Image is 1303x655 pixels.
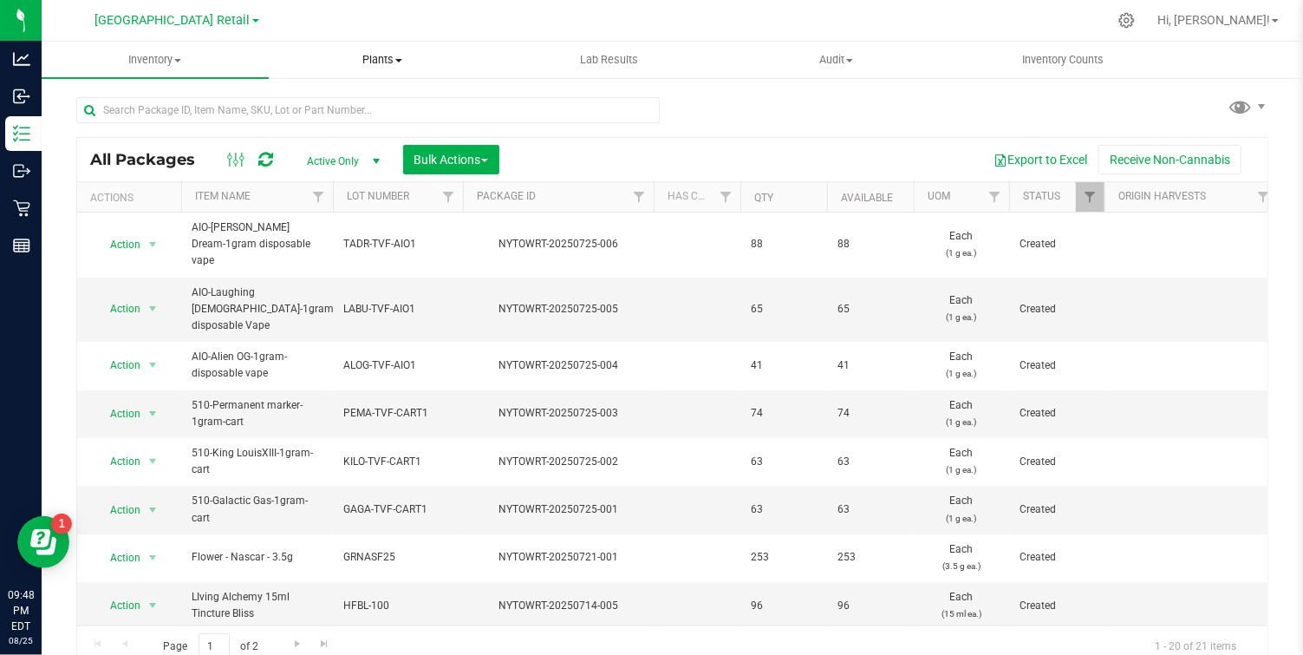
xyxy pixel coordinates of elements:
span: Each [924,228,999,261]
span: Lab Results [557,52,661,68]
div: Manage settings [1116,12,1137,29]
span: GAGA-TVF-CART1 [343,501,453,518]
span: 74 [837,405,903,422]
div: NYTOWRT-20250721-001 [460,549,656,566]
span: select [142,498,164,522]
span: 41 [751,357,817,374]
inline-svg: Retail [13,200,30,217]
p: 09:48 PM EDT [8,587,34,634]
span: select [142,233,164,257]
div: Actions [90,192,174,204]
p: (1 g ea.) [924,462,999,478]
span: Inventory [42,52,269,68]
p: (3.5 g ea.) [924,558,999,574]
span: 96 [751,598,817,614]
div: NYTOWRT-20250725-002 [460,454,656,470]
span: Created [1020,405,1094,422]
div: NYTOWRT-20250714-005 [460,598,656,614]
span: 63 [751,454,817,470]
span: 63 [837,501,903,518]
span: Each [924,445,999,478]
span: Hi, [PERSON_NAME]! [1157,13,1270,27]
span: AIO-[PERSON_NAME] Dream-1gram disposable vape [192,219,322,270]
span: 253 [751,549,817,566]
div: NYTOWRT-20250725-003 [460,405,656,422]
span: AIO-Alien OG-1gram-disposable vape [192,349,322,382]
span: select [142,297,164,321]
a: Inventory [42,42,269,78]
span: HFBL-100 [343,598,453,614]
span: 65 [751,301,817,318]
span: Each [924,397,999,430]
span: 88 [837,236,903,252]
span: Each [924,589,999,622]
a: Filter [434,182,463,212]
p: (1 g ea.) [924,309,999,325]
div: NYTOWRT-20250725-004 [460,357,656,374]
inline-svg: Inbound [13,88,30,105]
span: 253 [837,549,903,566]
th: Has COA [654,182,740,213]
span: KILO-TVF-CART1 [343,454,453,470]
a: Plants [269,42,496,78]
span: Flower - Nascar - 3.5g [192,549,322,566]
p: 08/25 [8,634,34,647]
span: All Packages [90,150,212,169]
a: Filter [712,182,740,212]
a: Audit [723,42,950,78]
span: Created [1020,454,1094,470]
span: Bulk Actions [414,153,488,167]
a: Filter [1076,182,1104,212]
iframe: Resource center unread badge [51,514,72,534]
input: Search Package ID, Item Name, SKU, Lot or Part Number... [76,97,660,123]
span: TADR-TVF-AIO1 [343,236,453,252]
span: select [142,546,164,570]
span: 63 [751,501,817,518]
span: Action [94,449,141,474]
a: Filter [1249,182,1278,212]
span: Created [1020,301,1094,318]
button: Receive Non-Cannabis [1098,145,1241,174]
span: Action [94,546,141,570]
span: Each [924,493,999,526]
p: (1 g ea.) [924,510,999,527]
span: Action [94,498,141,522]
span: Each [924,349,999,382]
button: Export to Excel [982,145,1098,174]
a: Filter [625,182,654,212]
span: LABU-TVF-AIO1 [343,301,453,318]
span: Action [94,593,141,618]
span: 96 [837,598,903,614]
a: Inventory Counts [950,42,1177,78]
a: Filter [304,182,333,212]
a: Available [841,192,893,204]
span: Created [1020,549,1094,566]
div: NYTOWRT-20250725-006 [460,236,656,252]
span: 63 [837,454,903,470]
iframe: Resource center [17,516,69,568]
span: select [142,449,164,474]
span: select [142,593,164,618]
span: 510-King LouisXIII-1gram-cart [192,445,322,478]
span: Plants [270,52,495,68]
span: ALOG-TVF-AIO1 [343,357,453,374]
a: Package ID [477,190,536,202]
span: Action [94,402,141,426]
span: Created [1020,236,1094,252]
span: GRNASF25 [343,549,453,566]
span: Created [1020,598,1094,614]
span: 510-Galactic Gas-1gram- cart [192,493,322,526]
span: Inventory Counts [1000,52,1128,68]
span: select [142,353,164,377]
span: Each [924,541,999,574]
span: 74 [751,405,817,422]
span: select [142,402,164,426]
button: Bulk Actions [403,145,499,174]
a: UOM [928,190,950,202]
span: Audit [724,52,949,68]
inline-svg: Outbound [13,162,30,180]
span: LIving Alchemy 15ml Tincture Bliss [192,589,322,622]
a: Lot Number [347,190,409,202]
span: Action [94,233,141,257]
